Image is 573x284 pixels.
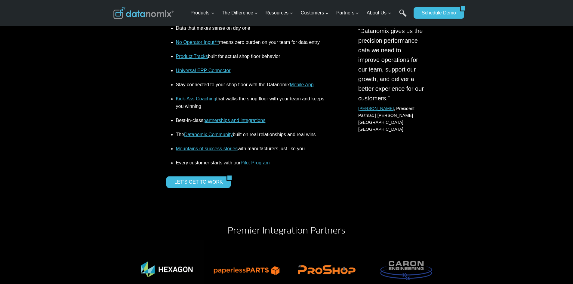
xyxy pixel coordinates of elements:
[367,9,391,17] span: About Us
[358,26,424,103] p: “Datanomix gives us the precision performance data we need to improve operations for our team, su...
[336,9,359,17] span: Partners
[190,9,214,17] span: Products
[113,7,174,19] img: Datanomix
[176,128,325,142] li: The built on real relationships and real wins
[203,118,265,123] a: partnerships and integrations
[176,156,325,167] li: Every customer starts with our
[176,96,216,101] a: Kick-Ass Coaching
[399,9,407,23] a: Search
[176,78,325,92] li: Stay connected to your shop floor with the Datanomix
[358,106,394,111] a: [PERSON_NAME]
[414,7,460,19] a: Schedule Demo
[222,9,258,17] span: The Difference
[176,68,231,73] a: Universal ERP Connector
[358,113,413,132] span: Pazmac | [PERSON_NAME][GEOGRAPHIC_DATA], [GEOGRAPHIC_DATA]
[166,176,227,188] a: LET’S GET TO WORK
[176,54,208,59] a: Product Tracks
[358,106,414,111] span: , President
[113,225,460,235] h2: Premier Integration Partners
[176,146,238,151] a: Mountains of success stories
[176,114,325,128] li: Best-in-class
[176,49,325,63] li: built for actual shop floor behavior
[290,82,313,87] a: Mobile App
[176,142,325,156] li: with manufacturers just like you
[301,9,329,17] span: Customers
[176,21,325,35] li: Data that makes sense on day one
[176,92,325,114] li: that walks the shop floor with your team and keeps you winning
[184,132,233,137] a: Datanomix Community
[266,9,293,17] span: Resources
[241,160,270,165] a: Pilot Program
[176,35,325,49] li: means zero burden on your team for data entry
[176,40,219,45] a: No Operator Input™
[188,3,411,23] nav: Primary Navigation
